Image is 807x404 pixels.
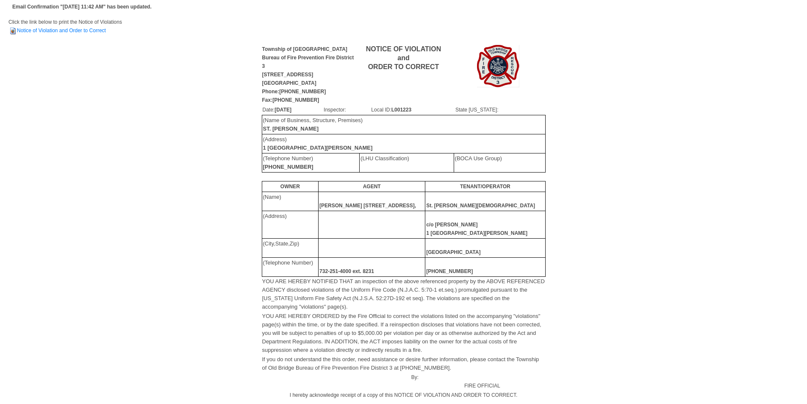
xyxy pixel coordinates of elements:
[263,145,373,151] b: 1 [GEOGRAPHIC_DATA][PERSON_NAME]
[455,105,545,114] td: State [US_STATE]:
[263,155,313,170] font: (Telephone Number)
[426,203,535,209] b: St. [PERSON_NAME][DEMOGRAPHIC_DATA]
[262,278,545,310] font: YOU ARE HEREBY NOTIFIED THAT an inspection of the above referenced property by the ABOVE REFERENC...
[8,27,17,35] img: HTML Document
[262,46,354,103] b: Township of [GEOGRAPHIC_DATA] Bureau of Fire Prevention Fire District 3 [STREET_ADDRESS] [GEOGRAP...
[323,105,371,114] td: Inspector:
[460,184,510,189] b: TENANT/OPERATOR
[455,155,502,162] font: (BOCA Use Group)
[263,117,363,132] font: (Name of Business, Structure, Premises)
[262,373,419,390] td: By:
[263,213,287,219] font: (Address)
[280,184,300,189] b: OWNER
[419,373,545,390] td: FIRE OFFICIAL
[262,356,539,371] font: If you do not understand the this order, need assistance or desire further information, please co...
[426,222,527,236] b: c/o [PERSON_NAME] 1 [GEOGRAPHIC_DATA][PERSON_NAME]
[263,259,313,266] font: (Telephone Number)
[263,240,300,247] font: (City,State,Zip)
[263,164,313,170] b: [PHONE_NUMBER]
[262,390,546,400] td: I hereby acknowledge receipt of a copy of this NOTICE OF VIOLATION AND ORDER TO CORRECT.
[263,136,373,151] font: (Address)
[426,249,480,255] b: [GEOGRAPHIC_DATA]
[319,203,416,209] b: [PERSON_NAME] [STREET_ADDRESS],
[11,1,153,12] td: Email Confirmation "[DATE] 11:42 AM" has been updated.
[361,155,409,162] font: (LHU Classification)
[262,105,324,114] td: Date:
[319,268,374,274] b: 732-251-4000 ext. 8231
[263,125,319,132] b: ST. [PERSON_NAME]
[426,268,473,274] b: [PHONE_NUMBER]
[363,184,381,189] b: AGENT
[391,107,411,113] b: L001223
[263,194,281,200] font: (Name)
[366,45,441,70] b: NOTICE OF VIOLATION and ORDER TO CORRECT
[371,105,455,114] td: Local ID:
[8,19,122,33] span: Click the link below to print the Notice of Violations
[262,313,541,353] font: YOU ARE HEREBY ORDERED by the Fire Official to correct the violations listed on the accompanying ...
[8,28,106,33] a: Notice of Violation and Order to Correct
[477,45,519,87] img: Image
[275,107,291,113] b: [DATE]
